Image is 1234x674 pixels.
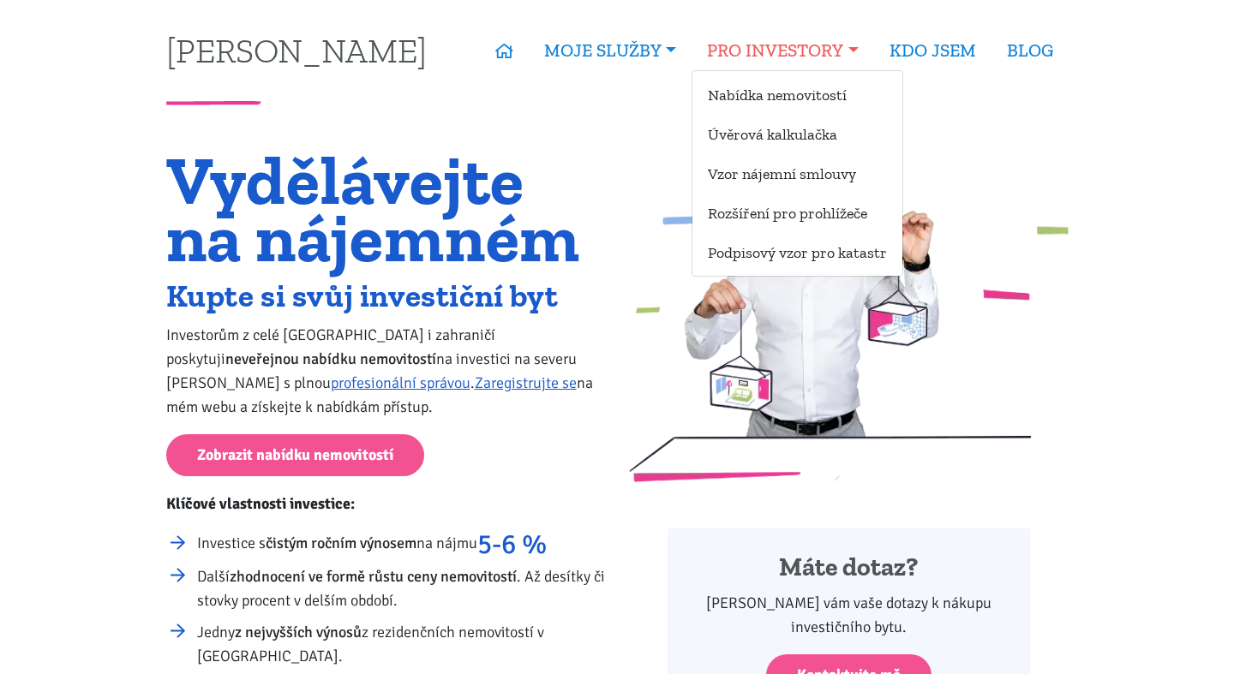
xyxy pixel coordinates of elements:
[331,373,470,392] a: profesionální správou
[874,31,991,70] a: KDO JSEM
[197,620,606,668] li: Jedny z rezidenčních nemovitostí v [GEOGRAPHIC_DATA].
[166,152,606,266] h1: Vydělávejte na nájemném
[692,118,902,150] a: Úvěrová kalkulačka
[197,531,606,557] li: Investice s na nájmu
[691,552,1007,584] h4: Máte dotaz?
[166,33,427,67] a: [PERSON_NAME]
[692,79,902,110] a: Nabídka nemovitostí
[225,349,436,368] strong: neveřejnou nabídku nemovitostí
[692,31,873,70] a: PRO INVESTORY
[991,31,1069,70] a: BLOG
[230,567,517,586] strong: zhodnocení ve formě růstu ceny nemovitostí
[166,434,424,476] a: Zobrazit nabídku nemovitostí
[477,528,547,561] strong: 5-6 %
[166,492,606,516] p: Klíčové vlastnosti investice:
[475,373,577,392] a: Zaregistrujte se
[529,31,692,70] a: MOJE SLUŽBY
[266,534,416,552] strong: čistým ročním výnosem
[235,623,362,641] strong: z nejvyšších výnosů
[692,158,902,189] a: Vzor nájemní smlouvy
[692,236,902,268] a: Podpisový vzor pro katastr
[166,282,606,310] h2: Kupte si svůj investiční byt
[692,197,902,229] a: Rozšíření pro prohlížeče
[166,323,606,419] p: Investorům z celé [GEOGRAPHIC_DATA] i zahraničí poskytuji na investici na severu [PERSON_NAME] s ...
[691,591,1007,639] p: [PERSON_NAME] vám vaše dotazy k nákupu investičního bytu.
[197,564,606,612] li: Další . Až desítky či stovky procent v delším období.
